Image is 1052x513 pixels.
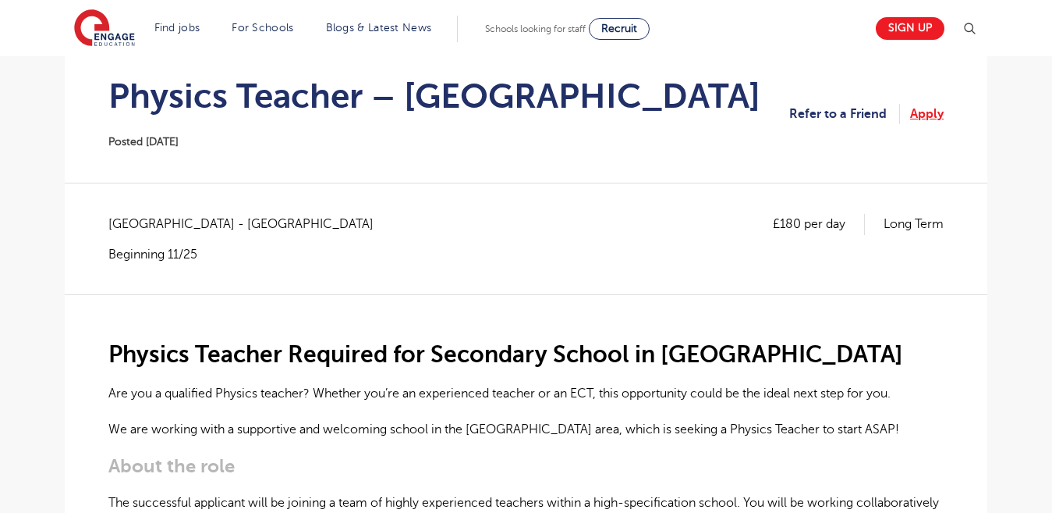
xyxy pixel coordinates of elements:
[108,383,944,404] p: Are you a qualified Physics teacher? Whether you’re an experienced teacher or an ECT, this opport...
[154,22,200,34] a: Find jobs
[108,455,944,477] h3: About the role
[485,23,586,34] span: Schools looking for staff
[108,419,944,440] p: We are working with a supportive and welcoming school in the [GEOGRAPHIC_DATA] area, which is see...
[601,23,637,34] span: Recruit
[773,214,865,234] p: £180 per day
[74,9,135,48] img: Engage Education
[108,246,389,263] p: Beginning 11/25
[108,136,179,148] span: Posted [DATE]
[232,22,293,34] a: For Schools
[326,22,432,34] a: Blogs & Latest News
[108,77,760,116] h1: Physics Teacher – [GEOGRAPHIC_DATA]
[108,341,944,368] h2: Physics Teacher Required for Secondary School in [GEOGRAPHIC_DATA]
[789,104,900,124] a: Refer to a Friend
[589,18,650,40] a: Recruit
[910,104,944,124] a: Apply
[108,214,389,234] span: [GEOGRAPHIC_DATA] - [GEOGRAPHIC_DATA]
[884,214,944,234] p: Long Term
[876,17,944,40] a: Sign up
